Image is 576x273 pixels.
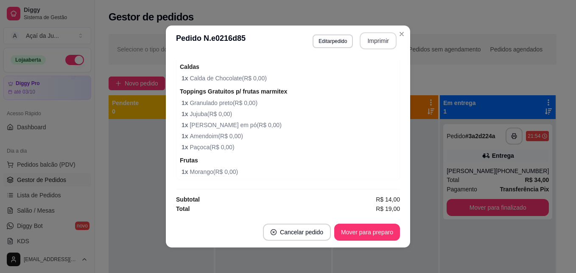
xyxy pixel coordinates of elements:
strong: Frutas [180,157,198,164]
strong: 1 x [182,122,190,128]
span: [PERSON_NAME] em pó ( R$ 0,00 ) [182,120,396,130]
button: Editarpedido [313,34,353,48]
span: Paçoca ( R$ 0,00 ) [182,142,396,152]
h3: Pedido N. e0216d85 [176,32,246,49]
span: close-circle [271,229,277,235]
span: R$ 14,00 [376,195,400,204]
span: R$ 19,00 [376,204,400,213]
span: Morango ( R$ 0,00 ) [182,167,396,176]
strong: 1 x [182,75,190,82]
span: Amendoim ( R$ 0,00 ) [182,131,396,141]
button: close-circleCancelar pedido [263,224,331,241]
button: Imprimir [360,32,397,49]
span: Granulado preto ( R$ 0,00 ) [182,98,396,108]
strong: 1 x [182,144,190,151]
button: Mover para preparo [334,224,400,241]
strong: 1 x [182,133,190,139]
strong: 1 x [182,100,190,106]
button: Close [395,27,408,41]
span: Jujuba ( R$ 0,00 ) [182,109,396,119]
span: Calda de Chocolate ( R$ 0,00 ) [182,74,396,83]
strong: 1 x [182,111,190,117]
strong: Caldas [180,63,199,70]
strong: Toppings Gratuitos p/ frutas marmitex [180,88,287,95]
strong: Subtotal [176,196,200,203]
strong: Total [176,205,190,212]
strong: 1 x [182,168,190,175]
